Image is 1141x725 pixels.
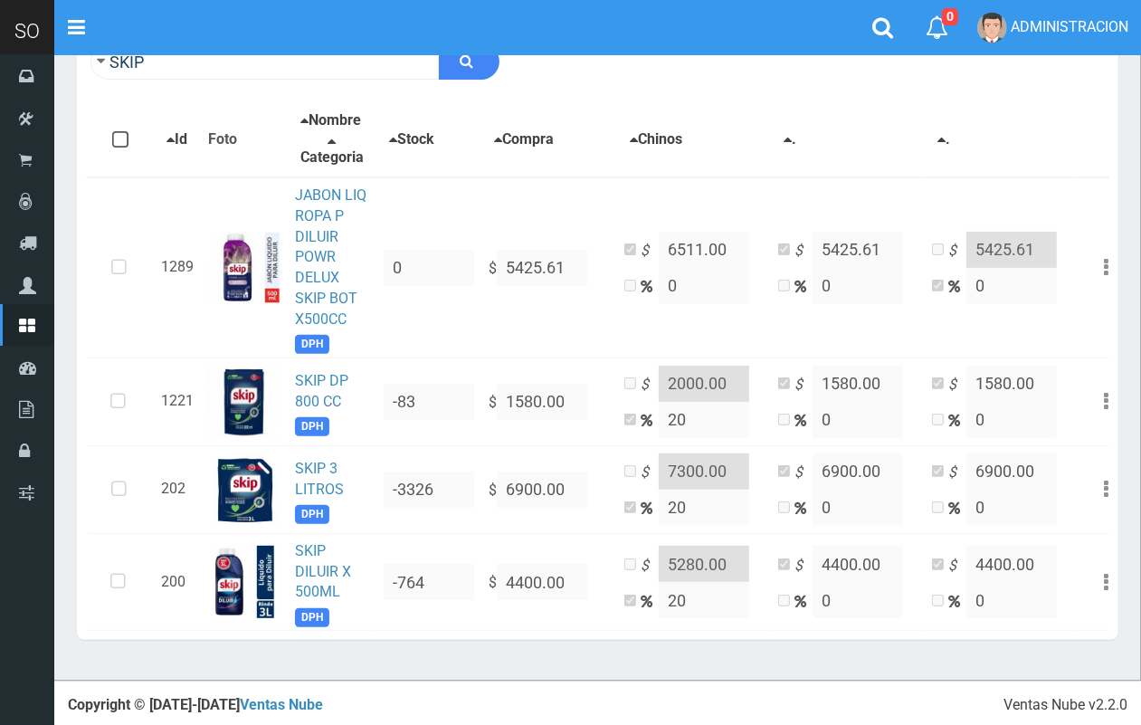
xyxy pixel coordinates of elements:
[295,460,344,498] a: SKIP 3 LITROS
[161,129,193,151] button: Id
[201,102,288,177] th: Foto
[794,556,813,577] i: $
[295,608,329,627] span: DPH
[948,463,966,483] i: $
[942,8,958,25] span: 0
[384,129,440,151] button: Stock
[932,129,956,151] button: .
[489,129,559,151] button: Compra
[948,556,966,577] i: $
[154,533,201,631] td: 200
[295,335,329,354] span: DPH
[641,375,659,396] i: $
[481,358,617,445] td: $
[212,546,278,618] img: ...
[295,542,351,601] a: SKIP DILUIR X 500ML
[208,366,280,438] img: ...
[68,696,323,713] strong: Copyright © [DATE]-[DATE]
[948,375,966,396] i: $
[295,505,329,524] span: DPH
[208,453,280,526] img: ...
[481,445,617,533] td: $
[295,110,366,132] button: Nombre
[481,177,617,358] td: $
[1011,18,1128,35] span: ADMINISTRACION
[794,375,813,396] i: $
[948,241,966,262] i: $
[641,463,659,483] i: $
[295,132,369,169] button: Categoria
[641,241,659,262] i: $
[624,129,688,151] button: Chinos
[240,696,323,713] a: Ventas Nube
[794,463,813,483] i: $
[154,445,201,533] td: 202
[208,232,280,304] img: ...
[295,372,348,410] a: SKIP DP 800 CC
[90,43,440,80] input: Ingrese su busqueda
[154,358,201,445] td: 1221
[295,186,366,328] a: JABON LIQ ROPA P DILUIR POWR DELUX SKIP BOT X500CC
[1003,695,1127,716] div: Ventas Nube v2.2.0
[778,129,802,151] button: .
[641,556,659,577] i: $
[794,241,813,262] i: $
[481,533,617,631] td: $
[295,417,329,436] span: DPH
[154,177,201,358] td: 1289
[977,13,1007,43] img: User Image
